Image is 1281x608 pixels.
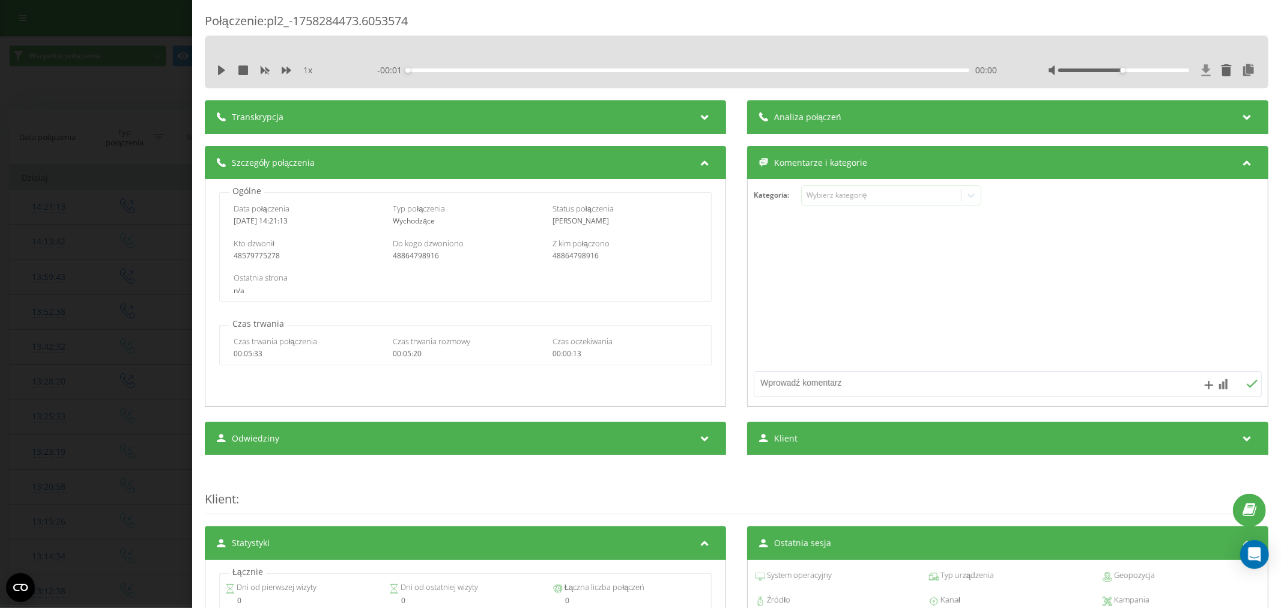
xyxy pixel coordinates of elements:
[774,157,867,169] span: Komentarze i kategorie
[399,582,478,594] span: Dni od ostatniej wizyty
[393,216,435,226] span: Wychodzące
[754,191,801,199] h4: Kategoria :
[553,597,706,605] div: 0
[1112,594,1149,606] span: Kampania
[229,318,287,330] p: Czas trwania
[234,217,378,225] div: [DATE] 14:21:13
[774,537,831,549] span: Ostatnia sesja
[389,597,542,605] div: 0
[234,336,317,347] span: Czas trwania połączenia
[1120,68,1125,73] div: Accessibility label
[393,336,470,347] span: Czas trwania rozmowy
[235,582,316,594] span: Dni od pierwszej wizyty
[205,467,1268,514] div: :
[229,566,266,578] p: Łącznie
[405,68,410,73] div: Accessibility label
[234,272,288,283] span: Ostatnia strona
[563,582,645,594] span: Łączna liczba połączeń
[232,433,279,445] span: Odwiedziny
[774,111,841,123] span: Analiza połączeń
[1112,570,1155,582] span: Geopozycja
[1240,540,1269,569] div: Open Intercom Messenger
[229,185,264,197] p: Ogólne
[234,287,697,295] div: n/a
[765,570,832,582] span: System operacyjny
[553,238,610,249] span: Z kim połączono
[553,350,697,358] div: 00:00:13
[393,350,538,358] div: 00:05:20
[234,238,274,249] span: Kto dzwonił
[765,594,790,606] span: Źródło
[393,252,538,260] div: 48864798916
[774,433,798,445] span: Klient
[234,252,378,260] div: 48579775278
[553,216,609,226] span: [PERSON_NAME]
[553,252,697,260] div: 48864798916
[234,350,378,358] div: 00:05:33
[807,190,957,200] div: Wybierz kategorię
[939,594,960,606] span: Kanał
[232,157,315,169] span: Szczegóły połączenia
[553,336,613,347] span: Czas oczekiwania
[303,64,312,76] span: 1 x
[6,573,35,602] button: Open CMP widget
[205,491,236,507] span: Klient
[232,111,283,123] span: Transkrypcja
[553,203,614,214] span: Status połączenia
[939,570,994,582] span: Typ urządzenia
[377,64,408,76] span: - 00:01
[393,203,445,214] span: Typ połączenia
[234,203,289,214] span: Data połączenia
[225,597,378,605] div: 0
[232,537,270,549] span: Statystyki
[975,64,997,76] span: 00:00
[205,13,1268,36] div: Połączenie : pl2_-1758284473.6053574
[393,238,464,249] span: Do kogo dzwoniono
